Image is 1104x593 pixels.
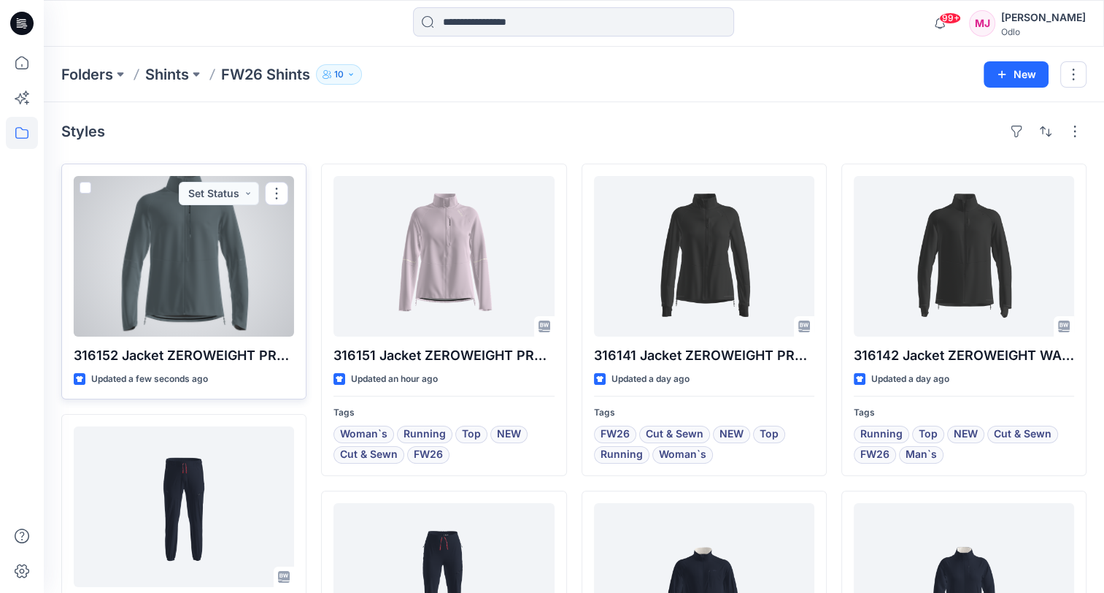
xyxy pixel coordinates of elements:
div: Odlo [1001,26,1086,37]
a: 316142 Jacket ZEROWEIGHT WARM REFLECTIVE_SMS_3D [854,176,1074,337]
span: FW26 [414,446,443,464]
span: Top [919,426,938,443]
span: NEW [954,426,978,443]
span: Cut & Sewn [646,426,703,443]
p: 316141 Jacket ZEROWEIGHT PRO WINDPROOF REFLECTIVE_SMS_3D [594,345,814,366]
p: Updated an hour ago [351,372,438,387]
p: Tags [594,405,814,421]
span: Cut & Sewn [340,446,398,464]
span: 99+ [939,12,961,24]
span: FW26 [860,446,889,464]
span: Running [601,446,643,464]
span: NEW [497,426,521,443]
div: [PERSON_NAME] [1001,9,1086,26]
span: Top [462,426,481,443]
a: 316151 Jacket ZEROWEIGHT PRO WINDPROOF_SMS_3D [333,176,554,337]
p: 316142 Jacket ZEROWEIGHT WARM REFLECTIVE_SMS_3D [854,345,1074,366]
span: Cut & Sewn [994,426,1051,443]
button: 10 [316,64,362,85]
span: Man`s [906,446,937,464]
p: FW26 Shints [221,64,310,85]
p: Tags [854,405,1074,421]
p: 316151 Jacket ZEROWEIGHT PRO WINDPROOF_SMS_3D [333,345,554,366]
p: 316152 Jacket ZEROWEIGHT PRO WINDPROOF_SMS_3D [74,345,294,366]
h4: Styles [61,123,105,140]
span: Woman`s [659,446,706,464]
p: Updated a day ago [871,372,949,387]
p: 10 [334,66,344,83]
span: Running [404,426,446,443]
p: Updated a day ago [611,372,690,387]
button: New [984,61,1049,88]
a: 316141 Jacket ZEROWEIGHT PRO WINDPROOF REFLECTIVE_SMS_3D [594,176,814,337]
span: FW26 [601,426,630,443]
a: 622932 Pants regular length ZEROWEIGHT X-WARM INSULATED 80 YEARS_SMS_3D [74,426,294,587]
span: Running [860,426,903,443]
p: Tags [333,405,554,421]
span: Woman`s [340,426,387,443]
a: 316152 Jacket ZEROWEIGHT PRO WINDPROOF_SMS_3D [74,176,294,337]
span: NEW [719,426,744,443]
a: Shints [145,64,189,85]
p: Updated a few seconds ago [91,372,208,387]
span: Top [760,426,779,443]
div: MJ [969,10,995,37]
a: Folders [61,64,113,85]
